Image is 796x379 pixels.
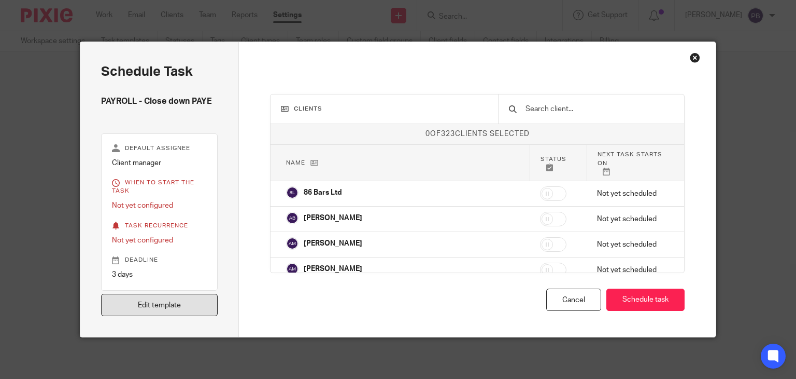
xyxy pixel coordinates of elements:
[597,239,669,250] p: Not yet scheduled
[286,263,298,275] img: svg%3E
[546,289,601,311] div: Cancel
[286,212,298,224] img: svg%3E
[541,155,576,171] p: Status
[271,129,684,139] p: of clients selected
[112,158,207,168] p: Client manager
[524,103,674,115] input: Search client...
[112,179,207,195] p: When to start the task
[597,214,669,224] p: Not yet scheduled
[112,200,207,211] p: Not yet configured
[690,52,700,63] div: Close this dialog window
[101,96,218,107] h4: PAYROLL - Close down PAYE
[112,256,207,264] p: Deadline
[286,186,298,199] img: svg%3E
[304,264,362,274] p: [PERSON_NAME]
[112,144,207,153] p: Default assignee
[112,235,207,246] p: Not yet configured
[425,130,430,138] span: 0
[304,187,342,198] p: 86 Bars Ltd
[606,289,685,311] button: Schedule task
[101,63,218,80] h2: Schedule task
[597,265,669,275] p: Not yet scheduled
[304,238,362,249] p: [PERSON_NAME]
[597,188,669,199] p: Not yet scheduled
[304,213,362,223] p: [PERSON_NAME]
[441,130,455,138] span: 323
[286,158,519,167] p: Name
[112,269,207,280] p: 3 days
[101,294,218,316] a: Edit template
[598,150,669,175] p: Next task starts on
[112,222,207,230] p: Task recurrence
[286,237,298,250] img: svg%3E
[281,105,488,113] h3: Clients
